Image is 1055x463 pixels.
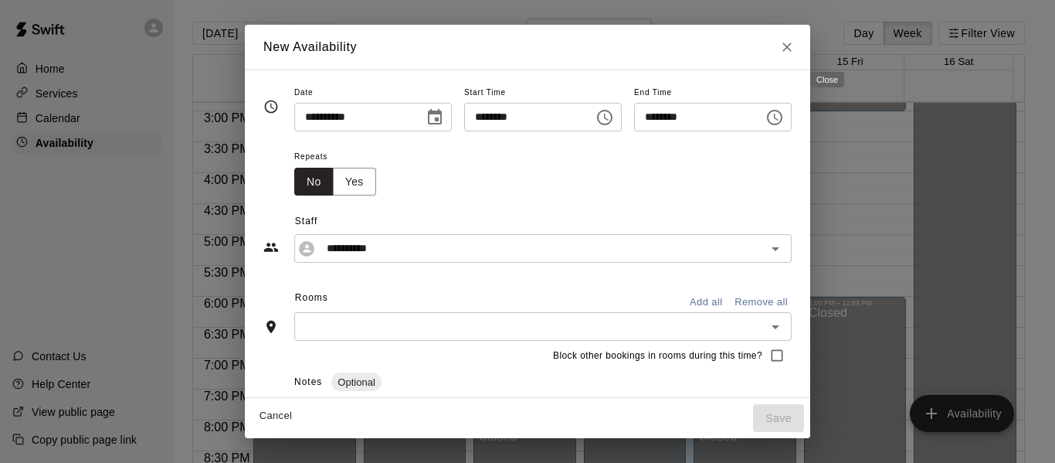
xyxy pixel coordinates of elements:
span: Notes [294,376,322,387]
button: Choose time, selected time is 6:00 PM [589,102,620,133]
span: Block other bookings in rooms during this time? [553,349,762,364]
span: Start Time [464,83,622,104]
button: Cancel [251,404,300,428]
svg: Timing [263,99,279,114]
button: Choose time, selected time is 6:30 PM [759,102,790,133]
span: Staff [295,209,792,234]
button: Add all [681,291,731,315]
button: Yes [333,168,376,196]
span: Date [294,83,452,104]
h6: New Availability [263,37,357,57]
span: Repeats [294,147,388,168]
button: Choose date, selected date is Aug 14, 2025 [419,102,450,133]
span: Rooms [295,292,328,303]
span: End Time [634,83,792,104]
button: No [294,168,334,196]
span: Optional [331,376,381,388]
div: outlined button group [294,168,376,196]
button: Open [765,238,786,260]
button: Close [773,33,801,61]
button: Open [765,316,786,338]
div: Close [810,72,844,87]
button: Remove all [731,291,792,315]
svg: Staff [263,240,279,255]
svg: Rooms [263,319,279,335]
